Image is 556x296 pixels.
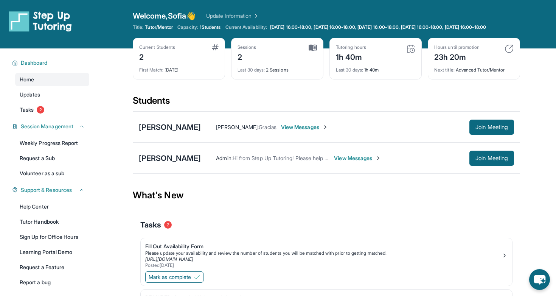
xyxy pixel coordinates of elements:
[18,123,85,130] button: Session Management
[475,125,508,129] span: Join Meeting
[145,243,502,250] div: Fill Out Availability Form
[225,24,267,30] span: Current Availability:
[21,123,73,130] span: Session Management
[529,269,550,290] button: chat-button
[434,50,480,62] div: 23h 20m
[434,62,514,73] div: Advanced Tutor/Mentor
[21,59,48,67] span: Dashboard
[164,221,172,229] span: 2
[434,67,455,73] span: Next title :
[15,230,89,244] a: Sign Up for Office Hours
[20,106,34,114] span: Tasks
[194,274,200,280] img: Mark as complete
[139,67,163,73] span: First Match :
[9,11,72,32] img: logo
[469,120,514,135] button: Join Meeting
[212,44,219,50] img: card
[281,123,328,131] span: View Messages
[259,124,276,130] span: Gracias
[238,44,256,50] div: Sessions
[20,76,34,83] span: Home
[322,124,328,130] img: Chevron-Right
[18,59,85,67] button: Dashboard
[15,103,89,117] a: Tasks2
[21,186,72,194] span: Support & Resources
[15,200,89,213] a: Help Center
[475,156,508,160] span: Join Meeting
[139,44,175,50] div: Current Students
[145,256,193,262] a: [URL][DOMAIN_NAME]
[15,136,89,150] a: Weekly Progress Report
[238,62,317,73] div: 2 Sessions
[139,153,201,164] div: [PERSON_NAME]
[270,24,486,30] span: [DATE] 16:00-18:00, [DATE] 16:00-18:00, [DATE] 16:00-18:00, [DATE] 16:00-18:00, [DATE] 16:00-18:00
[15,245,89,259] a: Learning Portal Demo
[434,44,480,50] div: Hours until promotion
[15,276,89,289] a: Report a bug
[18,186,85,194] button: Support & Resources
[238,67,265,73] span: Last 30 days :
[145,250,502,256] div: Please update your availability and review the number of students you will be matched with prior ...
[139,122,201,132] div: [PERSON_NAME]
[133,95,520,111] div: Students
[375,155,381,161] img: Chevron-Right
[15,73,89,86] a: Home
[15,215,89,229] a: Tutor Handbook
[15,88,89,101] a: Updates
[406,44,415,53] img: card
[200,24,221,30] span: 1 Students
[309,44,317,51] img: card
[141,238,512,270] a: Fill Out Availability FormPlease update your availability and review the number of students you w...
[336,44,366,50] div: Tutoring hours
[469,151,514,166] button: Join Meeting
[269,24,488,30] a: [DATE] 16:00-18:00, [DATE] 16:00-18:00, [DATE] 16:00-18:00, [DATE] 16:00-18:00, [DATE] 16:00-18:00
[145,271,203,283] button: Mark as complete
[149,273,191,281] span: Mark as complete
[336,50,366,62] div: 1h 40m
[145,262,502,268] div: Posted [DATE]
[177,24,198,30] span: Capacity:
[133,24,143,30] span: Title:
[252,12,259,20] img: Chevron Right
[37,106,44,114] span: 2
[206,12,259,20] a: Update Information
[216,124,259,130] span: [PERSON_NAME] :
[20,91,40,98] span: Updates
[336,62,415,73] div: 1h 40m
[133,11,196,21] span: Welcome, Sofia 👋
[145,24,173,30] span: Tutor/Mentor
[505,44,514,53] img: card
[15,151,89,165] a: Request a Sub
[238,50,256,62] div: 2
[139,50,175,62] div: 2
[139,62,219,73] div: [DATE]
[15,167,89,180] a: Volunteer as a sub
[216,155,232,161] span: Admin :
[336,67,363,73] span: Last 30 days :
[133,179,520,212] div: What's New
[140,220,161,230] span: Tasks
[15,260,89,274] a: Request a Feature
[334,154,381,162] span: View Messages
